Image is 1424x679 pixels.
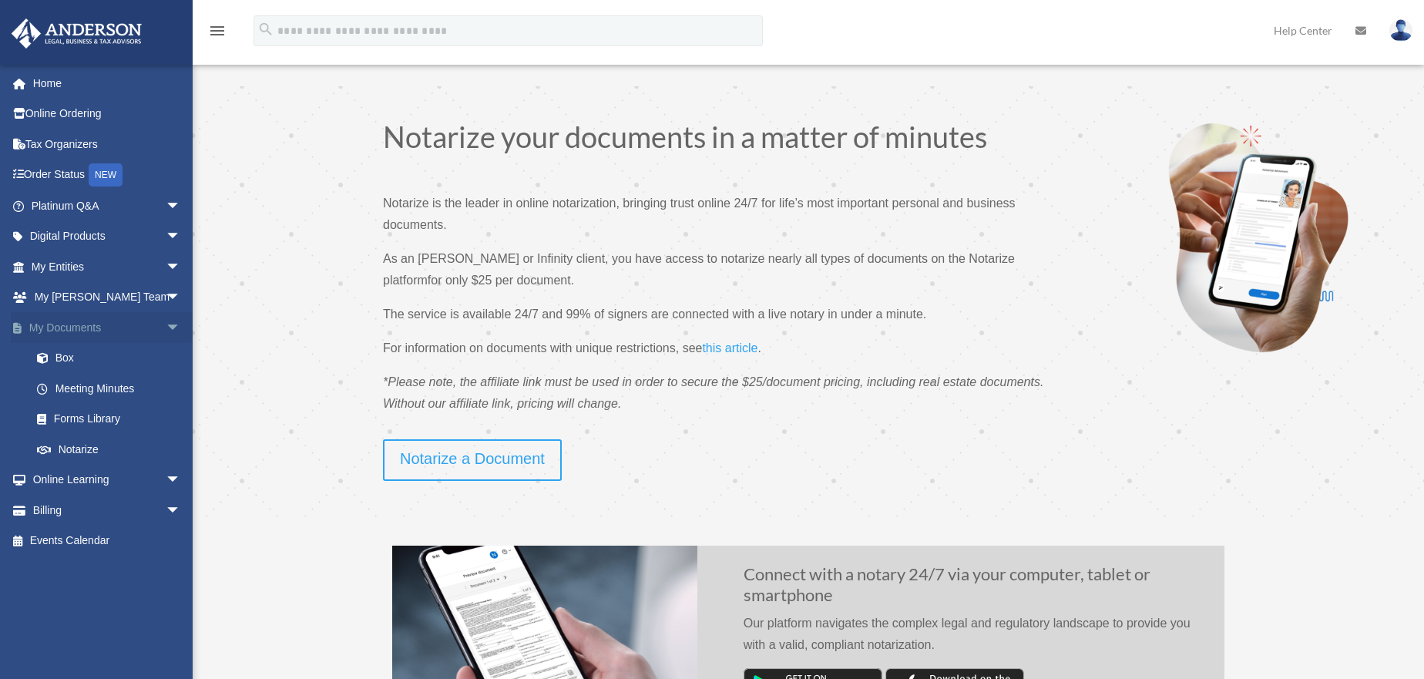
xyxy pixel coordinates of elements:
[11,251,204,282] a: My Entitiesarrow_drop_down
[383,375,1043,410] span: *Please note, the affiliate link must be used in order to secure the $25/document pricing, includ...
[166,282,196,314] span: arrow_drop_down
[11,465,204,496] a: Online Learningarrow_drop_down
[383,252,1015,287] span: As an [PERSON_NAME] or Infinity client, you have access to notarize nearly all types of documents...
[744,564,1201,613] h2: Connect with a notary 24/7 via your computer, tablet or smartphone
[257,21,274,38] i: search
[11,495,204,526] a: Billingarrow_drop_down
[702,341,757,355] span: this article
[1163,122,1354,353] img: Notarize-hero
[757,341,761,355] span: .
[22,343,204,374] a: Box
[208,27,227,40] a: menu
[7,18,146,49] img: Anderson Advisors Platinum Portal
[383,439,562,481] a: Notarize a Document
[166,465,196,496] span: arrow_drop_down
[22,404,204,435] a: Forms Library
[1389,19,1412,42] img: User Pic
[22,373,204,404] a: Meeting Minutes
[89,163,123,187] div: NEW
[11,190,204,221] a: Platinum Q&Aarrow_drop_down
[383,308,926,321] span: The service is available 24/7 and 99% of signers are connected with a live notary in under a minute.
[166,312,196,344] span: arrow_drop_down
[702,341,757,362] a: this article
[383,122,1077,159] h1: Notarize your documents in a matter of minutes
[383,197,1016,231] span: Notarize is the leader in online notarization, bringing trust online 24/7 for life’s most importa...
[166,495,196,526] span: arrow_drop_down
[11,312,204,343] a: My Documentsarrow_drop_down
[11,68,204,99] a: Home
[11,160,204,191] a: Order StatusNEW
[11,526,204,556] a: Events Calendar
[166,251,196,283] span: arrow_drop_down
[428,274,574,287] span: for only $25 per document.
[11,282,204,313] a: My [PERSON_NAME] Teamarrow_drop_down
[11,129,204,160] a: Tax Organizers
[11,221,204,252] a: Digital Productsarrow_drop_down
[166,221,196,253] span: arrow_drop_down
[744,613,1201,668] p: Our platform navigates the complex legal and regulatory landscape to provide you with a valid, co...
[166,190,196,222] span: arrow_drop_down
[11,99,204,129] a: Online Ordering
[208,22,227,40] i: menu
[383,341,702,355] span: For information on documents with unique restrictions, see
[22,434,196,465] a: Notarize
